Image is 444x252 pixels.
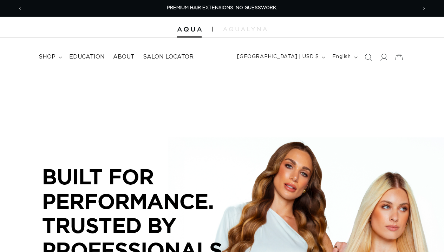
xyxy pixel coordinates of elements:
[139,49,198,65] a: Salon Locator
[360,49,376,65] summary: Search
[143,53,194,61] span: Salon Locator
[416,2,432,15] button: Next announcement
[328,50,360,64] button: English
[39,53,55,61] span: shop
[12,2,28,15] button: Previous announcement
[69,53,105,61] span: Education
[332,53,351,61] span: English
[167,6,277,10] span: PREMIUM HAIR EXTENSIONS. NO GUESSWORK.
[223,27,267,31] img: aqualyna.com
[34,49,65,65] summary: shop
[237,53,319,61] span: [GEOGRAPHIC_DATA] | USD $
[113,53,135,61] span: About
[109,49,139,65] a: About
[177,27,202,32] img: Aqua Hair Extensions
[65,49,109,65] a: Education
[233,50,328,64] button: [GEOGRAPHIC_DATA] | USD $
